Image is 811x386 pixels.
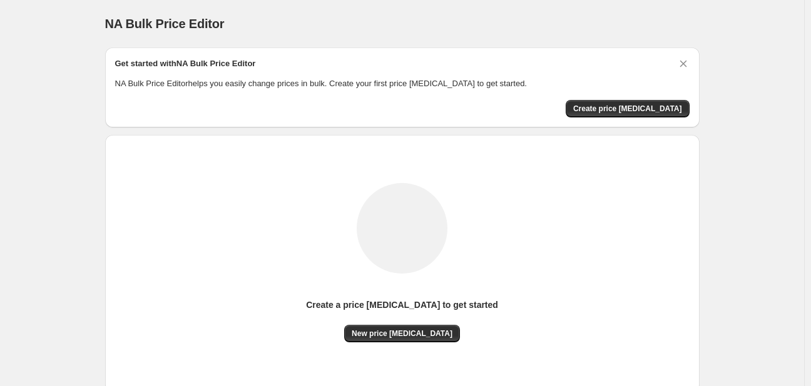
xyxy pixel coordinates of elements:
[306,299,498,311] p: Create a price [MEDICAL_DATA] to get started
[105,17,225,31] span: NA Bulk Price Editor
[115,77,690,90] p: NA Bulk Price Editor helps you easily change prices in bulk. Create your first price [MEDICAL_DAT...
[677,57,690,70] button: Dismiss card
[115,57,256,70] h2: Get started with NA Bulk Price Editor
[352,329,452,339] span: New price [MEDICAL_DATA]
[566,100,690,117] button: Create price change job
[344,325,460,342] button: New price [MEDICAL_DATA]
[573,104,682,114] span: Create price [MEDICAL_DATA]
